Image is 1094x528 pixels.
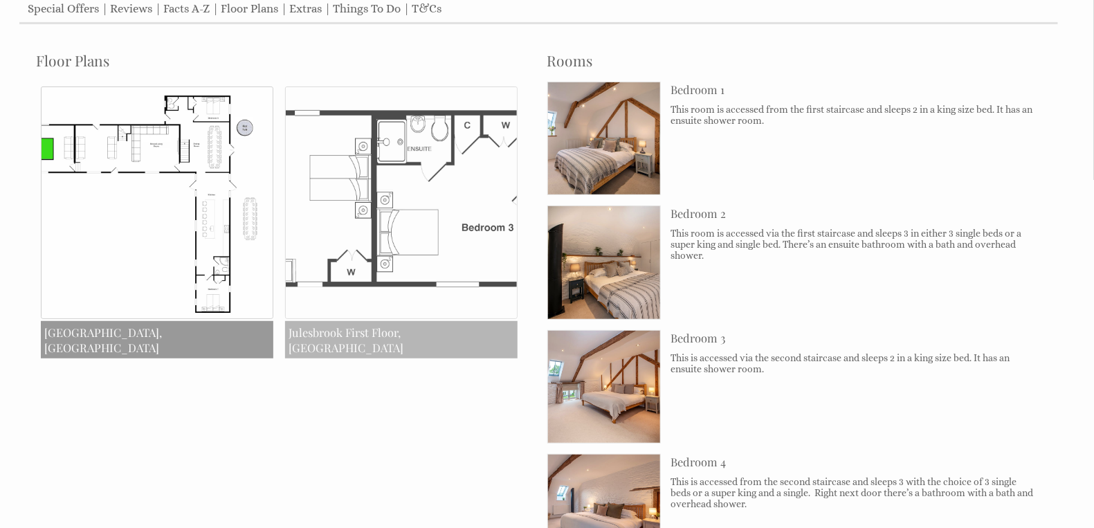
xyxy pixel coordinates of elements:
[333,2,401,15] a: Things To Do
[671,104,1041,126] p: This room is accessed from the first staircase and sleeps 2 in a king size bed. It has an ensuite...
[285,87,518,319] img: Julesbrook First Floor, Stonehayes Farm
[412,2,441,15] a: T&Cs
[41,321,273,358] h3: [GEOGRAPHIC_DATA], [GEOGRAPHIC_DATA]
[548,331,660,443] img: Bedroom 3
[671,228,1041,261] p: This room is accessed via the first staircase and sleeps 3 in either 3 single beds or a super kin...
[671,476,1041,509] p: This is accessed from the second staircase and sleeps 3 with the choice of 3 single beds or a sup...
[671,82,1041,97] h3: Bedroom 1
[41,87,273,319] img: Julesbrook Ground Floor, Stonehayes Farm
[671,352,1041,374] p: This is accessed via the second staircase and sleeps 2 in a king size bed. It has an ensuite show...
[289,2,322,15] a: Extras
[547,51,1042,70] h2: Rooms
[285,321,518,358] h3: Julesbrook First Floor, [GEOGRAPHIC_DATA]
[221,2,278,15] a: Floor Plans
[163,2,210,15] a: Facts A-Z
[671,206,1041,221] h3: Bedroom 2
[28,2,99,15] a: Special Offers
[548,82,660,194] img: Bedroom 1
[36,51,531,70] h2: Floor Plans
[671,330,1041,345] h3: Bedroom 3
[548,206,660,318] img: Bedroom 2
[671,454,1041,469] h3: Bedroom 4
[110,2,152,15] a: Reviews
